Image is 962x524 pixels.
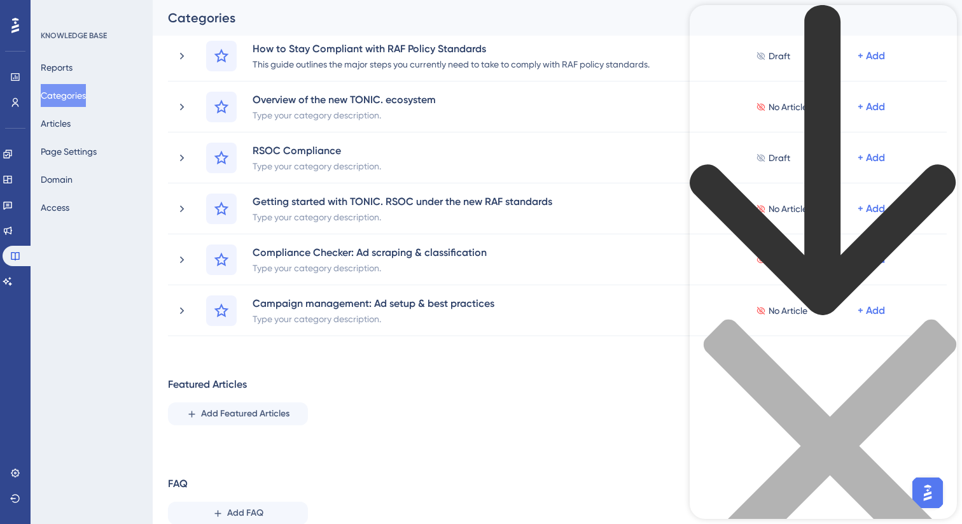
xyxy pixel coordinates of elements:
button: Articles [41,112,71,135]
div: Type your category description. [252,158,382,173]
div: Overview of the new TONIC. ecosystem [252,92,436,107]
button: Reports [41,56,73,79]
div: RSOC Compliance [252,143,382,158]
button: Categories [41,84,86,107]
div: Featured Articles [168,377,247,392]
button: Page Settings [41,140,97,163]
button: Domain [41,168,73,191]
div: Type your category description. [252,311,495,326]
div: Campaign management: Ad setup & best practices [252,295,495,311]
div: How to Stay Compliant with RAF Policy Standards [252,41,650,56]
div: Categories [168,9,915,27]
div: This guide outlines the major steps you currently need to take to comply with RAF policy standards. [252,56,650,71]
div: FAQ [168,476,188,492]
span: Add Featured Articles [201,406,289,421]
button: Add Featured Articles [168,402,308,425]
div: KNOWLEDGE BASE [41,31,107,41]
div: Type your category description. [252,260,487,275]
span: Need Help? [30,3,80,18]
div: Getting started with TONIC. RSOC under the new RAF standards [252,194,553,209]
div: Type your category description. [252,107,436,122]
div: Type your category description. [252,209,553,224]
img: launcher-image-alternative-text [8,8,31,31]
button: Access [41,196,69,219]
button: Open AI Assistant Launcher [4,4,34,34]
div: Compliance Checker: Ad scraping & classification [252,244,487,260]
span: Add FAQ [227,506,263,521]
